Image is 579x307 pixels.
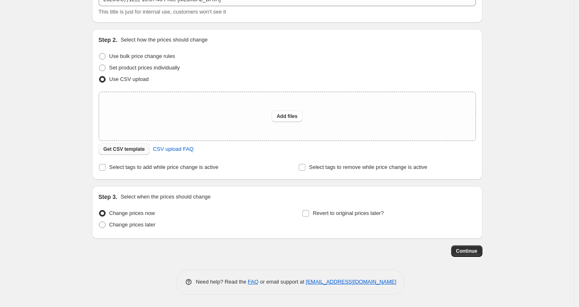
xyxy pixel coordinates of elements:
span: Add files [277,113,298,120]
a: [EMAIL_ADDRESS][DOMAIN_NAME] [306,279,396,285]
button: Get CSV template [99,143,150,155]
span: or email support at [258,279,306,285]
span: Use bulk price change rules [109,53,175,59]
span: Select tags to add while price change is active [109,164,219,170]
span: Set product prices individually [109,65,180,71]
a: FAQ [248,279,258,285]
span: This title is just for internal use, customers won't see it [99,9,226,15]
span: Continue [456,248,478,254]
p: Select when the prices should change [120,193,210,201]
span: Select tags to remove while price change is active [309,164,427,170]
p: Select how the prices should change [120,36,208,44]
span: Use CSV upload [109,76,149,82]
h2: Step 3. [99,193,118,201]
span: Change prices later [109,222,156,228]
span: Get CSV template [104,146,145,152]
span: CSV upload FAQ [153,145,194,153]
button: Add files [272,111,302,122]
h2: Step 2. [99,36,118,44]
span: Change prices now [109,210,155,216]
span: Revert to original prices later? [313,210,384,216]
button: Continue [451,245,482,257]
a: CSV upload FAQ [148,143,198,156]
span: Need help? Read the [196,279,248,285]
